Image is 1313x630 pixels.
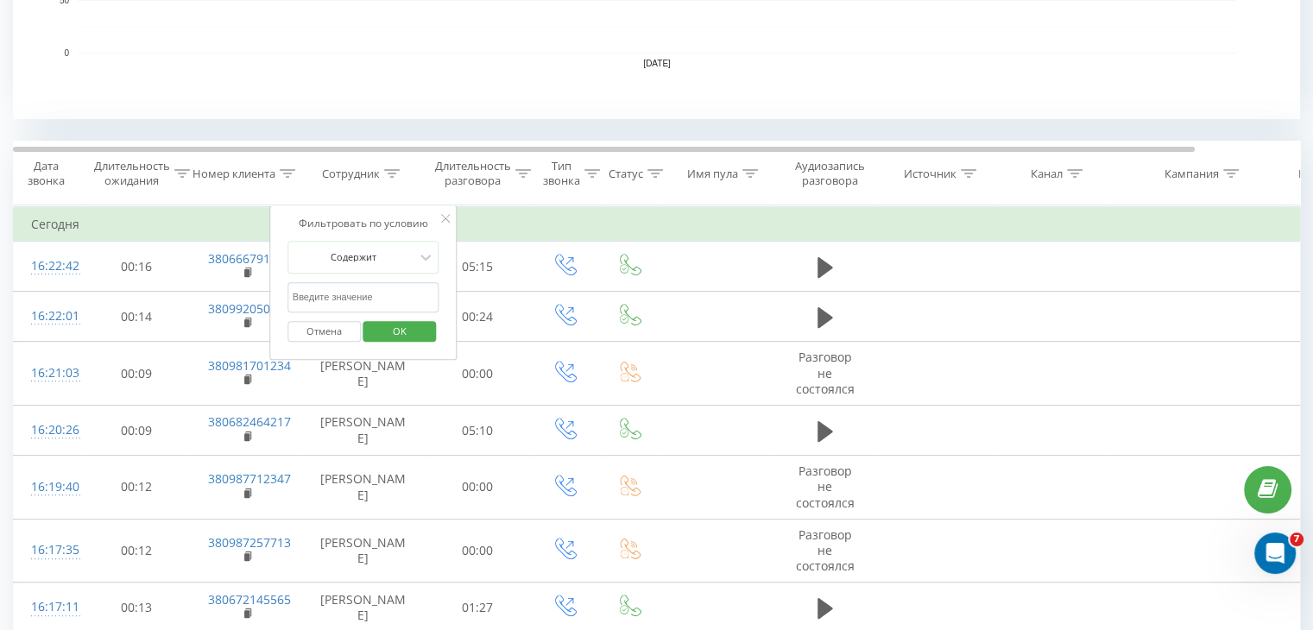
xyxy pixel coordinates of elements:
[83,242,191,292] td: 00:16
[208,413,291,430] a: 380682464217
[193,167,275,181] div: Номер клиента
[31,470,66,504] div: 16:19:40
[31,413,66,447] div: 16:20:26
[303,406,424,456] td: [PERSON_NAME]
[83,519,191,583] td: 00:12
[83,456,191,520] td: 00:12
[424,242,532,292] td: 05:15
[303,456,424,520] td: [PERSON_NAME]
[643,59,671,68] text: [DATE]
[376,318,424,344] span: OK
[83,342,191,406] td: 00:09
[609,167,643,181] div: Статус
[94,159,170,188] div: Длительность ожидания
[796,463,855,510] span: Разговор не состоялся
[424,342,532,406] td: 00:00
[208,300,291,317] a: 380992050811
[208,250,291,267] a: 380666791790
[303,342,424,406] td: [PERSON_NAME]
[208,357,291,374] a: 380981701234
[796,349,855,396] span: Разговор не состоялся
[208,470,291,487] a: 380987712347
[1031,167,1063,181] div: Канал
[31,249,66,283] div: 16:22:42
[435,159,511,188] div: Длительность разговора
[543,159,580,188] div: Тип звонка
[287,321,361,343] button: Отмена
[424,406,532,456] td: 05:10
[31,299,66,333] div: 16:22:01
[424,519,532,583] td: 00:00
[1290,532,1304,546] span: 7
[303,519,424,583] td: [PERSON_NAME]
[287,215,439,232] div: Фильтровать по условию
[31,356,66,390] div: 16:21:03
[1254,532,1296,574] iframe: Intercom live chat
[788,159,872,188] div: Аудиозапись разговора
[687,167,738,181] div: Имя пула
[322,167,380,181] div: Сотрудник
[64,48,69,58] text: 0
[904,167,956,181] div: Источник
[424,292,532,342] td: 00:24
[424,456,532,520] td: 00:00
[363,321,437,343] button: OK
[31,533,66,567] div: 16:17:35
[287,282,439,312] input: Введите значение
[796,526,855,574] span: Разговор не состоялся
[14,159,78,188] div: Дата звонка
[31,590,66,624] div: 16:17:11
[1165,167,1219,181] div: Кампания
[83,292,191,342] td: 00:14
[208,591,291,608] a: 380672145565
[83,406,191,456] td: 00:09
[208,534,291,551] a: 380987257713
